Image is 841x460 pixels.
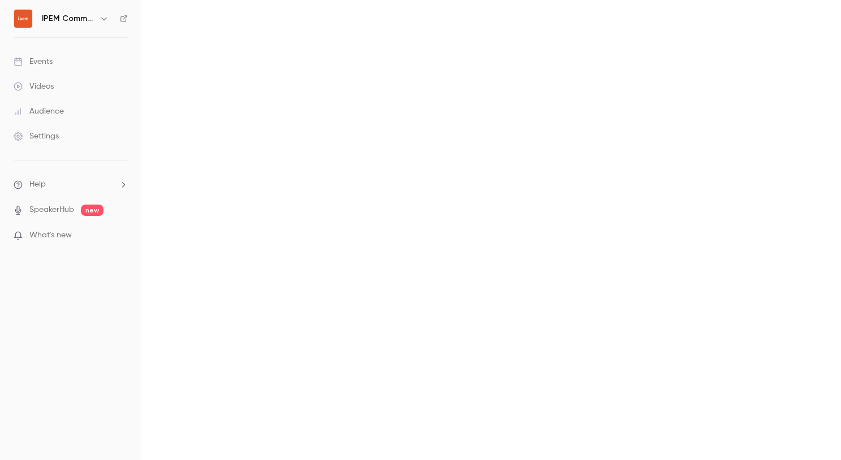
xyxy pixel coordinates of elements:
div: Settings [14,131,59,142]
span: What's new [29,229,72,241]
div: Events [14,56,53,67]
div: Videos [14,81,54,92]
div: Audience [14,106,64,117]
span: new [81,205,103,216]
img: IPEM Community [14,10,32,28]
a: SpeakerHub [29,204,74,216]
span: Help [29,179,46,190]
li: help-dropdown-opener [14,179,128,190]
h6: IPEM Community [42,13,95,24]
